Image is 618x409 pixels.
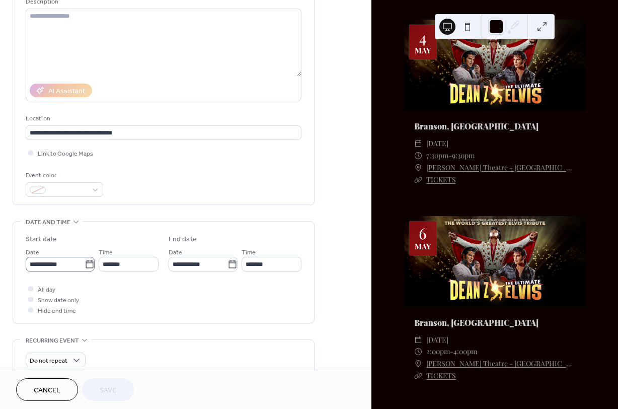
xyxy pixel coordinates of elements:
div: ​ [414,174,422,186]
div: Location [26,113,299,124]
span: Do not repeat [30,355,67,367]
div: End date [169,234,197,245]
a: TICKETS [426,371,456,380]
button: Cancel [16,378,78,401]
span: 2:00pm [426,346,450,358]
div: May [415,243,431,250]
div: ​ [414,370,422,382]
div: ​ [414,138,422,150]
span: [DATE] [426,334,448,346]
span: Date and time [26,217,70,228]
span: - [450,346,453,358]
span: Recurring event [26,335,79,346]
span: 4:00pm [453,346,477,358]
span: [DATE] [426,138,448,150]
span: All day [38,285,55,295]
div: 4 [419,30,427,45]
a: [PERSON_NAME] Theatre - [GEOGRAPHIC_DATA], [GEOGRAPHIC_DATA] [426,162,575,174]
a: TICKETS [426,175,456,184]
div: ​ [414,358,422,370]
span: Cancel [34,385,60,396]
div: 6 [419,226,427,241]
div: ​ [414,162,422,174]
div: ​ [414,346,422,358]
span: - [448,150,452,162]
div: Event color [26,170,101,181]
div: Start date [26,234,57,245]
div: ​ [414,334,422,346]
a: Branson, [GEOGRAPHIC_DATA] [414,317,538,328]
span: Link to Google Maps [38,149,93,159]
div: May [415,47,431,54]
a: Branson, [GEOGRAPHIC_DATA] [414,121,538,131]
span: Date [169,247,182,258]
div: ​ [414,150,422,162]
span: 7:30pm [426,150,448,162]
span: Show date only [38,295,79,306]
span: Hide end time [38,306,76,316]
span: 9:30pm [452,150,475,162]
span: Time [99,247,113,258]
a: [PERSON_NAME] Theatre - [GEOGRAPHIC_DATA], [GEOGRAPHIC_DATA] [426,358,575,370]
span: Time [242,247,256,258]
span: Date [26,247,39,258]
